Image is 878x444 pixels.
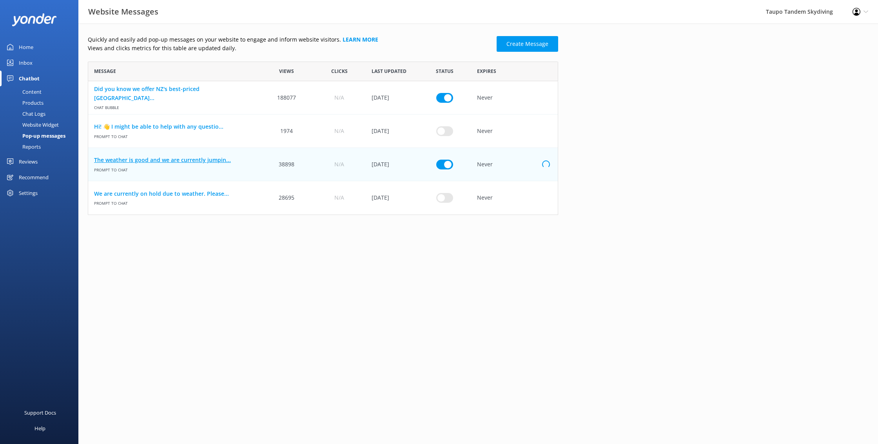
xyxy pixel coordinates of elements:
[94,131,254,139] span: Prompt to Chat
[88,148,558,181] div: row
[5,108,45,119] div: Chat Logs
[471,81,558,115] div: Never
[19,71,40,86] div: Chatbot
[5,119,59,130] div: Website Widget
[19,39,33,55] div: Home
[260,148,313,181] div: 38898
[34,420,45,436] div: Help
[5,97,78,108] a: Products
[5,141,78,152] a: Reports
[260,115,313,148] div: 1974
[88,81,558,115] div: row
[5,141,41,152] div: Reports
[12,13,57,26] img: yonder-white-logo.png
[366,81,418,115] div: 30 Jan 2025
[343,36,378,43] a: Learn more
[366,181,418,215] div: 25 Sep 2025
[260,181,313,215] div: 28695
[19,154,38,169] div: Reviews
[5,86,78,97] a: Content
[477,67,496,75] span: Expires
[334,193,344,202] span: N/A
[94,198,254,206] span: Prompt to Chat
[497,36,558,52] a: Create Message
[372,67,406,75] span: Last updated
[5,108,78,119] a: Chat Logs
[19,55,33,71] div: Inbox
[279,67,294,75] span: Views
[19,185,38,201] div: Settings
[5,119,78,130] a: Website Widget
[334,160,344,169] span: N/A
[94,102,254,111] span: Chat bubble
[471,115,558,148] div: Never
[5,130,78,141] a: Pop-up messages
[5,97,44,108] div: Products
[94,67,116,75] span: Message
[471,148,558,181] div: Never
[19,169,49,185] div: Recommend
[88,35,492,44] p: Quickly and easily add pop-up messages on your website to engage and inform website visitors.
[88,44,492,53] p: Views and clicks metrics for this table are updated daily.
[88,115,558,148] div: row
[331,67,348,75] span: Clicks
[471,181,558,215] div: Never
[436,67,454,75] span: Status
[366,148,418,181] div: 26 Sep 2025
[94,85,254,102] a: Did you know we offer NZ's best-priced [GEOGRAPHIC_DATA]...
[88,5,158,18] h3: Website Messages
[5,130,65,141] div: Pop-up messages
[334,127,344,135] span: N/A
[94,189,254,198] a: We are currently on hold due to weather. Please...
[24,405,56,420] div: Support Docs
[5,86,42,97] div: Content
[88,181,558,215] div: row
[88,81,558,215] div: grid
[94,164,254,173] span: Prompt to Chat
[94,122,254,131] a: Hi! 👋 I might be able to help with any questio...
[260,81,313,115] div: 188077
[366,115,418,148] div: 07 May 2025
[334,93,344,102] span: N/A
[94,156,254,164] a: The weather is good and we are currently jumpin...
